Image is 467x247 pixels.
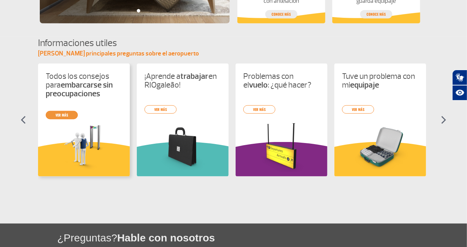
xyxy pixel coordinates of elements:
[180,71,208,81] strong: trabajar
[117,232,215,244] span: Hable con nosotros
[452,70,467,100] div: Plugin de acessibilidade da Hand Talk.
[360,10,392,18] a: conoce más
[441,116,446,124] img: seta-direita
[144,72,221,89] p: ¡Aprende a en RIOgaleão!
[144,105,177,114] a: ver más
[334,142,426,177] img: amareloInformacoesUteis.svg
[21,116,26,124] img: seta-esquerda
[243,122,320,172] img: card%20informa%C3%A7%C3%B5es%205.png
[243,72,320,89] p: Problemas con el : ¿qué hacer?
[249,80,268,90] strong: vuelo
[144,122,221,172] img: card%20informa%C3%A7%C3%B5es%202.png
[236,142,327,177] img: roxoInformacoesUteis.svg
[57,231,467,245] h1: ¿Preguntas?
[452,85,467,100] button: Abrir recursos assistivos.
[38,50,429,58] p: [PERSON_NAME] principales preguntas sobre el aeropuerto
[452,70,467,85] button: Abrir tradutor de língua de sinais.
[243,105,275,114] a: ver más
[46,80,113,99] strong: embarcarse sin preocupaciones
[38,37,429,50] h4: Informaciones utiles
[342,72,418,89] p: Tuve un problema con mi
[46,122,122,172] img: viajar-preocupacao.png
[137,142,229,177] img: verdeInformacoesUteis.svg
[265,10,297,18] a: conoce más
[46,72,122,98] p: Todos los consejos para
[350,80,379,90] strong: equipaje
[342,105,374,114] a: ver más
[342,122,418,172] img: problema-bagagem.png
[38,142,130,177] img: amareloInformacoesUteis.svg
[46,111,78,119] a: ver más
